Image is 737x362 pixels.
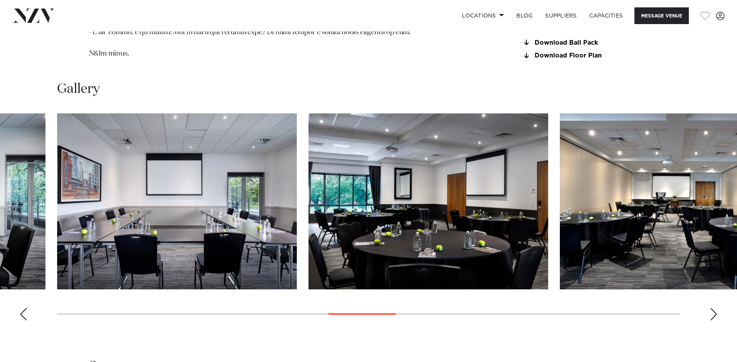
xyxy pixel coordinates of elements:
[308,113,548,289] swiper-slide: 12 / 23
[522,40,648,47] a: Download Ball Pack
[583,7,629,24] a: Capacities
[57,113,297,289] swiper-slide: 11 / 23
[456,7,510,24] a: Locations
[12,9,55,23] img: nzv-logo.png
[57,80,100,98] h2: Gallery
[510,7,539,24] a: BLOG
[522,52,648,59] a: Download Floor Plan
[634,7,689,24] button: Message Venue
[539,7,583,24] a: SUPPLIERS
